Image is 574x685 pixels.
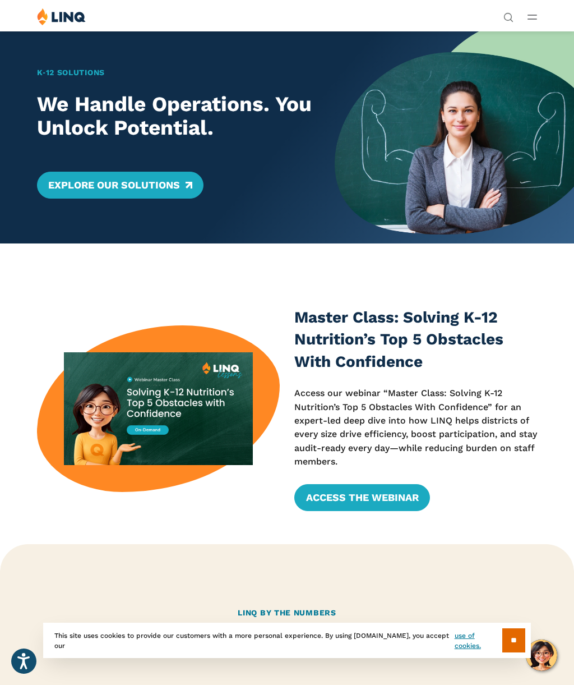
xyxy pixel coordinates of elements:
a: Explore Our Solutions [37,172,203,199]
h2: LINQ By the Numbers [37,607,538,619]
img: Home Banner [335,31,574,243]
h2: The K‑12 Business Platform [37,633,538,655]
button: Open Search Bar [503,11,513,21]
h3: Master Class: Solving K-12 Nutrition’s Top 5 Obstacles With Confidence [294,306,537,373]
p: Access our webinar “Master Class: Solving K-12 Nutrition’s Top 5 Obstacles With Confidence” for a... [294,387,537,468]
h1: K‑12 Solutions [37,67,312,79]
img: LINQ | K‑12 Software [37,8,86,25]
div: This site uses cookies to provide our customers with a more personal experience. By using [DOMAIN... [43,623,531,658]
h2: We Handle Operations. You Unlock Potential. [37,93,312,140]
a: Access the Webinar [294,484,429,511]
button: Open Main Menu [527,11,537,23]
nav: Utility Navigation [503,8,513,21]
a: use of cookies. [455,631,502,651]
button: Hello, have a question? Let’s chat. [526,640,557,671]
